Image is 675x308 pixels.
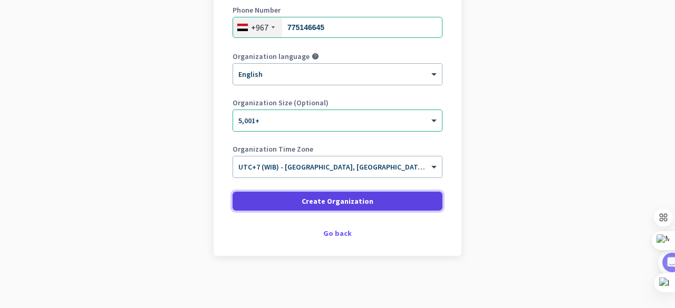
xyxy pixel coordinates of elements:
label: Organization language [233,53,310,60]
div: Go back [233,230,442,237]
label: Organization Time Zone [233,145,442,153]
label: Organization Size (Optional) [233,99,442,106]
label: Phone Number [233,6,442,14]
i: help [312,53,319,60]
span: Create Organization [302,196,373,206]
div: +967 [251,22,268,33]
button: Create Organization [233,192,442,211]
input: 1 234 567 [233,17,442,38]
